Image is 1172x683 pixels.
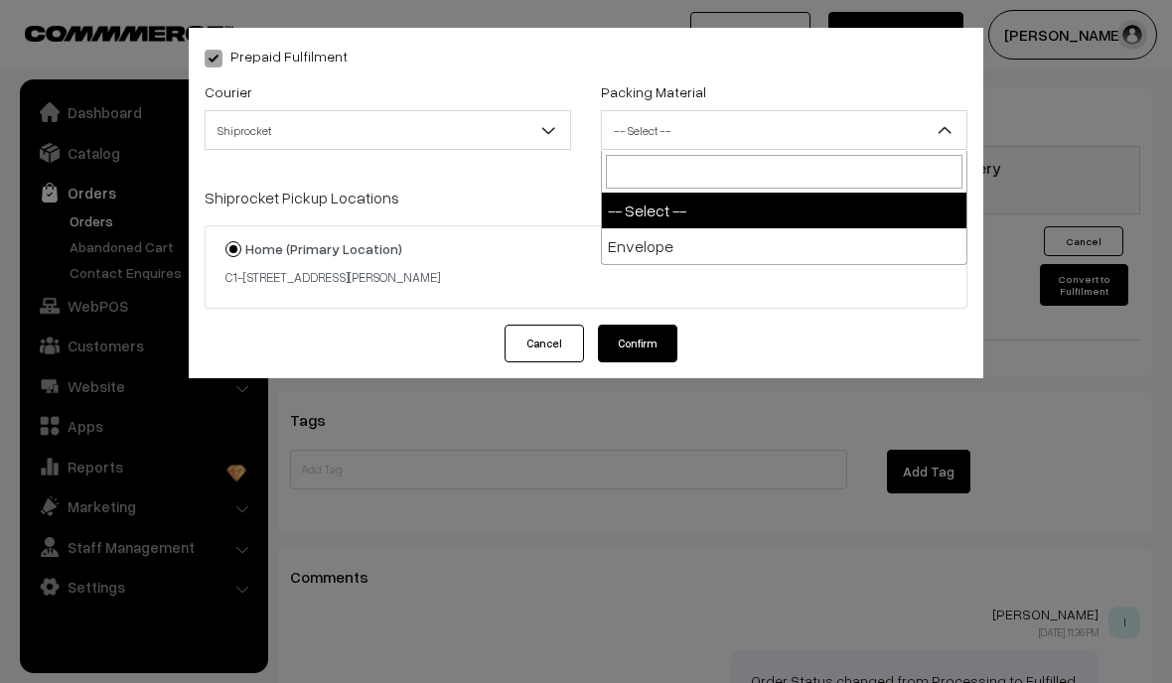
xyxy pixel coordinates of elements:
[601,81,706,102] label: Packing Material
[601,110,967,150] span: -- Select --
[602,113,966,148] span: -- Select --
[602,228,966,264] li: Envelope
[205,46,348,67] label: Prepaid Fulfilment
[205,110,571,150] span: Shiprocket
[245,240,402,257] strong: Home (Primary Location)
[602,193,966,228] li: -- Select --
[598,325,677,362] button: Confirm
[205,81,252,102] label: Courier
[206,113,570,148] span: Shiprocket
[225,269,440,285] small: C1-[STREET_ADDRESS][PERSON_NAME]
[205,186,967,209] p: Shiprocket Pickup Locations
[505,325,584,362] button: Cancel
